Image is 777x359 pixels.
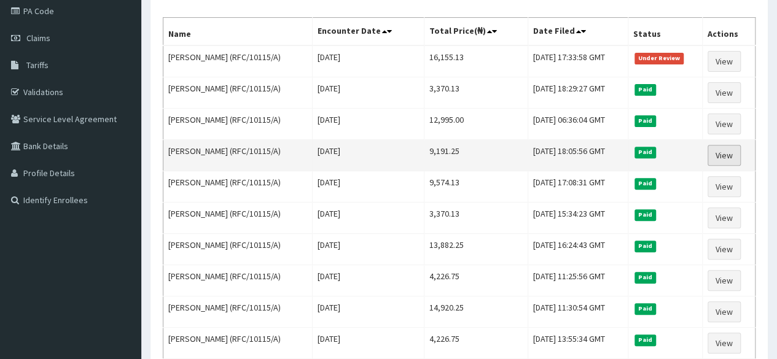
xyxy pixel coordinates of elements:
[634,272,657,283] span: Paid
[528,203,628,234] td: [DATE] 15:34:23 GMT
[424,296,528,328] td: 14,920.25
[528,77,628,109] td: [DATE] 18:29:27 GMT
[708,239,741,260] a: View
[634,241,657,252] span: Paid
[634,209,657,220] span: Paid
[424,77,528,109] td: 3,370.13
[634,115,657,126] span: Paid
[163,296,313,328] td: [PERSON_NAME] (RFC/10115/A)
[628,18,702,46] th: Status
[312,234,424,265] td: [DATE]
[424,265,528,296] td: 4,226.75
[634,147,657,158] span: Paid
[634,84,657,95] span: Paid
[312,109,424,140] td: [DATE]
[528,296,628,328] td: [DATE] 11:30:54 GMT
[424,328,528,359] td: 4,226.75
[312,328,424,359] td: [DATE]
[424,45,528,77] td: 16,155.13
[528,171,628,203] td: [DATE] 17:08:31 GMT
[702,18,755,46] th: Actions
[26,33,50,44] span: Claims
[708,114,741,134] a: View
[424,234,528,265] td: 13,882.25
[424,140,528,171] td: 9,191.25
[312,171,424,203] td: [DATE]
[163,109,313,140] td: [PERSON_NAME] (RFC/10115/A)
[708,51,741,72] a: View
[634,334,657,345] span: Paid
[634,303,657,314] span: Paid
[163,328,313,359] td: [PERSON_NAME] (RFC/10115/A)
[708,333,741,353] a: View
[528,265,628,296] td: [DATE] 11:25:56 GMT
[312,77,424,109] td: [DATE]
[163,18,313,46] th: Name
[163,203,313,234] td: [PERSON_NAME] (RFC/10115/A)
[163,140,313,171] td: [PERSON_NAME] (RFC/10115/A)
[312,45,424,77] td: [DATE]
[708,207,741,228] a: View
[708,270,741,291] a: View
[312,296,424,328] td: [DATE]
[708,176,741,197] a: View
[708,301,741,322] a: View
[634,53,684,64] span: Under Review
[528,328,628,359] td: [DATE] 13:55:34 GMT
[708,82,741,103] a: View
[312,203,424,234] td: [DATE]
[163,265,313,296] td: [PERSON_NAME] (RFC/10115/A)
[634,178,657,189] span: Paid
[163,45,313,77] td: [PERSON_NAME] (RFC/10115/A)
[424,171,528,203] td: 9,574.13
[528,234,628,265] td: [DATE] 16:24:43 GMT
[312,140,424,171] td: [DATE]
[424,18,528,46] th: Total Price(₦)
[708,145,741,166] a: View
[528,18,628,46] th: Date Filed
[26,60,49,71] span: Tariffs
[312,18,424,46] th: Encounter Date
[424,109,528,140] td: 12,995.00
[163,77,313,109] td: [PERSON_NAME] (RFC/10115/A)
[528,45,628,77] td: [DATE] 17:33:58 GMT
[424,203,528,234] td: 3,370.13
[528,109,628,140] td: [DATE] 06:36:04 GMT
[163,171,313,203] td: [PERSON_NAME] (RFC/10115/A)
[528,140,628,171] td: [DATE] 18:05:56 GMT
[163,234,313,265] td: [PERSON_NAME] (RFC/10115/A)
[312,265,424,296] td: [DATE]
